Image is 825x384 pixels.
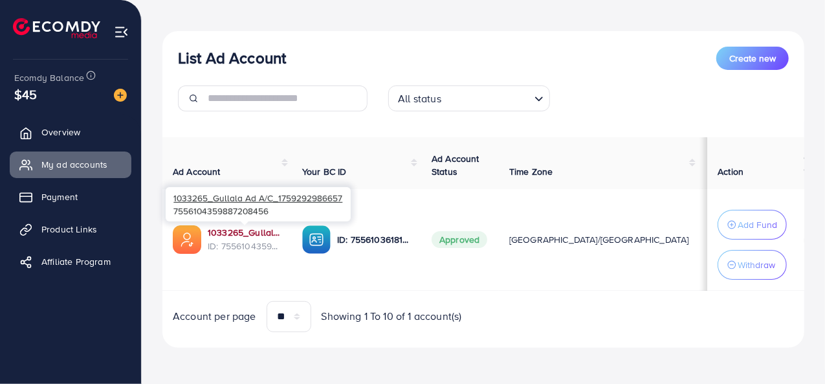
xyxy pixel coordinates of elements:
span: Overview [41,126,80,139]
span: Approved [432,231,487,248]
img: ic-ba-acc.ded83a64.svg [302,225,331,254]
a: My ad accounts [10,152,131,177]
h3: List Ad Account [178,49,286,67]
div: 7556104359887208456 [166,187,351,221]
span: $45 [14,85,37,104]
span: Product Links [41,223,97,236]
a: Overview [10,119,131,145]
span: 1033265_Gullala Ad A/C_1759292986657 [173,192,342,204]
span: All status [395,89,444,108]
span: Your BC ID [302,165,347,178]
p: Withdraw [738,257,775,273]
button: Add Fund [718,210,787,240]
span: Affiliate Program [41,255,111,268]
img: image [114,89,127,102]
span: Action [718,165,743,178]
span: Account per page [173,309,256,324]
a: Product Links [10,216,131,242]
span: Ecomdy Balance [14,71,84,84]
button: Withdraw [718,250,787,280]
span: Time Zone [509,165,553,178]
span: [GEOGRAPHIC_DATA]/[GEOGRAPHIC_DATA] [509,233,689,246]
span: Create new [729,52,776,65]
button: Create new [716,47,789,70]
img: ic-ads-acc.e4c84228.svg [173,225,201,254]
img: menu [114,25,129,40]
span: Payment [41,190,78,203]
span: Ad Account Status [432,152,479,178]
p: ID: 7556103618177286162 [337,232,411,247]
span: ID: 7556104359887208456 [208,240,281,253]
input: Search for option [445,87,529,108]
a: Affiliate Program [10,249,131,275]
a: 1033265_Gullala Ad A/C_1759292986657 [208,226,281,239]
p: Add Fund [738,217,777,232]
span: My ad accounts [41,158,107,171]
a: Payment [10,184,131,210]
span: Ad Account [173,165,221,178]
span: Showing 1 To 10 of 1 account(s) [322,309,462,324]
iframe: Chat [770,326,815,374]
div: Search for option [388,85,550,111]
img: logo [13,18,100,38]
